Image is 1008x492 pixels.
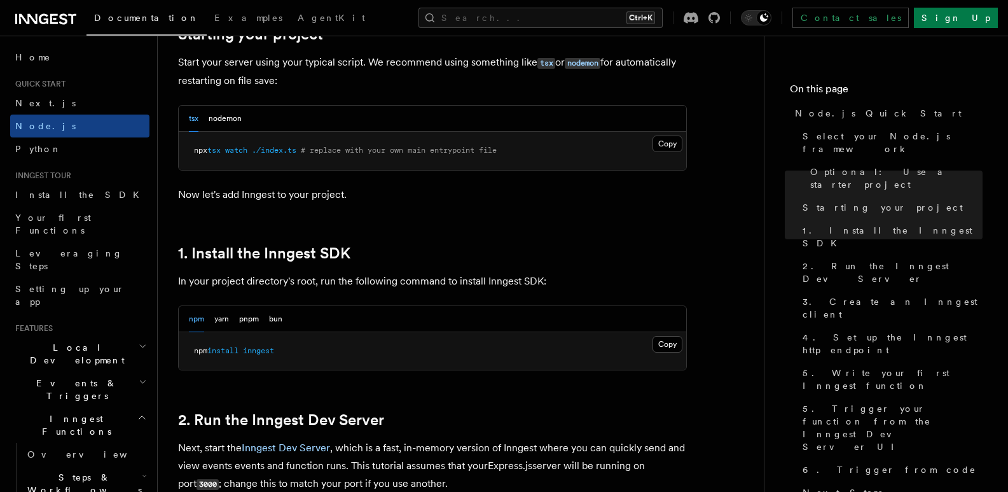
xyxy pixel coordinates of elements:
[914,8,998,28] a: Sign Up
[10,278,149,313] a: Setting up your app
[797,326,983,362] a: 4. Set up the Inngest http endpoint
[803,295,983,321] span: 3. Create an Inngest client
[15,121,76,131] span: Node.js
[86,4,207,36] a: Documentation
[10,92,149,115] a: Next.js
[797,196,983,219] a: Starting your project
[15,98,76,108] span: Next.js
[243,346,274,355] span: inngest
[565,58,600,69] code: nodemon
[652,136,682,152] button: Copy
[10,341,139,367] span: Local Development
[10,171,71,181] span: Inngest tour
[290,4,373,34] a: AgentKit
[805,160,983,196] a: Optional: Use a starter project
[10,79,66,89] span: Quick start
[301,146,497,155] span: # replace with your own main entrypoint file
[565,56,600,68] a: nodemon
[537,58,555,69] code: tsx
[178,411,384,429] a: 2. Run the Inngest Dev Server
[790,102,983,125] a: Node.js Quick Start
[797,255,983,290] a: 2. Run the Inngest Dev Server
[178,272,687,290] p: In your project directory's root, run the following command to install Inngest SDK:
[803,463,976,476] span: 6. Trigger from code
[94,13,199,23] span: Documentation
[178,186,687,204] p: Now let's add Inngest to your project.
[797,397,983,458] a: 5. Trigger your function from the Inngest Dev Server UI
[803,130,983,155] span: Select your Node.js framework
[207,346,238,355] span: install
[10,407,149,443] button: Inngest Functions
[15,190,147,200] span: Install the SDK
[795,107,962,120] span: Node.js Quick Start
[194,146,207,155] span: npx
[10,115,149,137] a: Node.js
[10,206,149,242] a: Your first Functions
[10,137,149,160] a: Python
[178,53,687,90] p: Start your server using your typical script. We recommend using something like or for automatical...
[797,362,983,397] a: 5. Write your first Inngest function
[269,306,282,332] button: bun
[10,412,137,438] span: Inngest Functions
[803,224,983,250] span: 1. Install the Inngest SDK
[626,11,655,24] kbd: Ctrl+K
[189,106,198,132] button: tsx
[10,46,149,69] a: Home
[797,219,983,255] a: 1. Install the Inngest SDK
[652,336,682,353] button: Copy
[207,4,290,34] a: Examples
[15,284,125,307] span: Setting up your app
[214,306,229,332] button: yarn
[803,331,983,356] span: 4. Set up the Inngest http endpoint
[418,8,663,28] button: Search...Ctrl+K
[797,458,983,481] a: 6. Trigger from code
[797,125,983,160] a: Select your Node.js framework
[22,443,149,466] a: Overview
[797,290,983,326] a: 3. Create an Inngest client
[239,306,259,332] button: pnpm
[225,146,247,155] span: watch
[15,248,123,271] span: Leveraging Steps
[207,146,221,155] span: tsx
[741,10,771,25] button: Toggle dark mode
[194,346,207,355] span: npm
[209,106,242,132] button: nodemon
[242,442,330,454] a: Inngest Dev Server
[803,402,983,453] span: 5. Trigger your function from the Inngest Dev Server UI
[27,449,158,460] span: Overview
[790,81,983,102] h4: On this page
[15,144,62,154] span: Python
[537,56,555,68] a: tsx
[10,377,139,402] span: Events & Triggers
[15,51,51,64] span: Home
[803,260,983,285] span: 2. Run the Inngest Dev Server
[298,13,365,23] span: AgentKit
[10,336,149,372] button: Local Development
[803,367,983,392] span: 5. Write your first Inngest function
[197,479,219,490] code: 3000
[178,244,350,262] a: 1. Install the Inngest SDK
[10,242,149,278] a: Leveraging Steps
[214,13,282,23] span: Examples
[15,213,91,235] span: Your first Functions
[10,372,149,407] button: Events & Triggers
[792,8,909,28] a: Contact sales
[10,323,53,334] span: Features
[10,183,149,206] a: Install the SDK
[252,146,296,155] span: ./index.ts
[810,165,983,191] span: Optional: Use a starter project
[189,306,204,332] button: npm
[803,201,963,214] span: Starting your project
